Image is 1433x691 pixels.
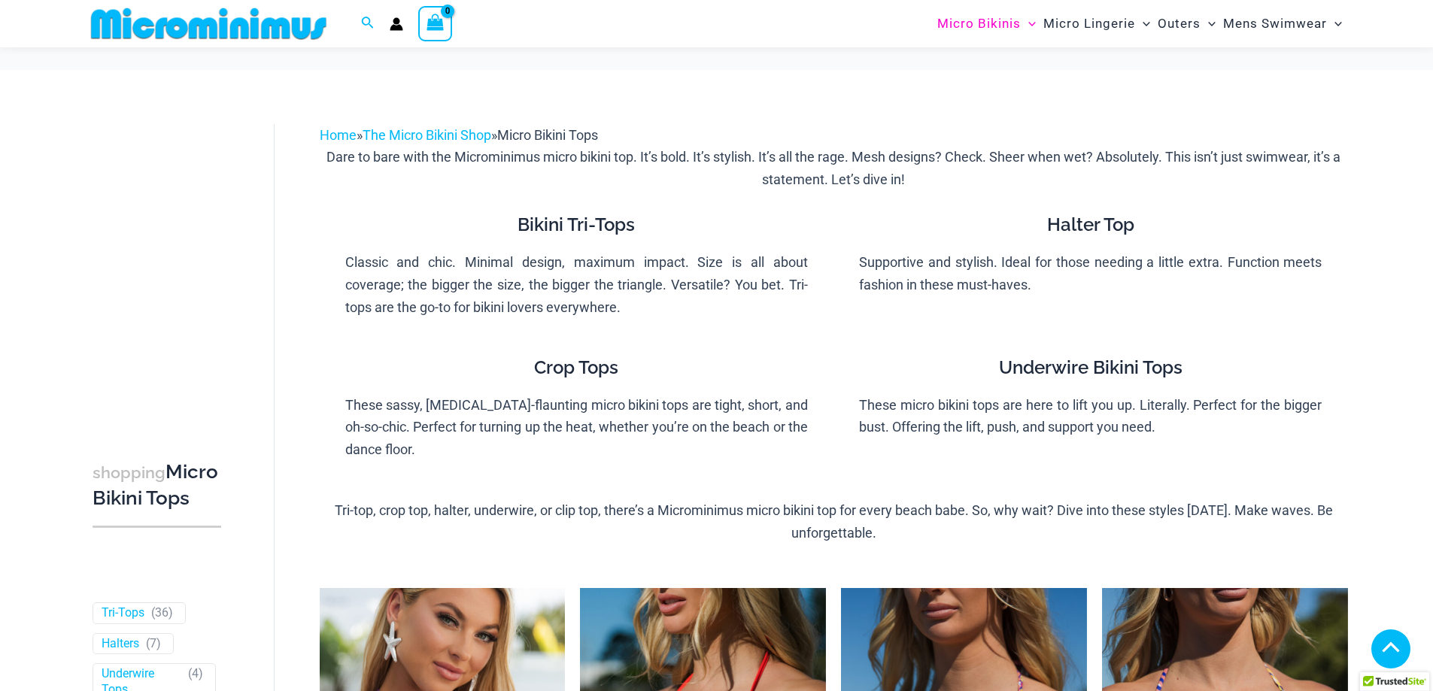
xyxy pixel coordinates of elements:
[934,5,1040,43] a: Micro BikinisMenu ToggleMenu Toggle
[361,14,375,33] a: Search icon link
[1158,5,1201,43] span: Outers
[1135,5,1150,43] span: Menu Toggle
[345,394,808,461] p: These sassy, [MEDICAL_DATA]-flaunting micro bikini tops are tight, short, and oh-so-chic. Perfect...
[320,499,1348,544] p: Tri-top, crop top, halter, underwire, or clip top, there’s a Microminimus micro bikini top for ev...
[320,146,1348,190] p: Dare to bare with the Microminimus micro bikini top. It’s bold. It’s stylish. It’s all the rage. ...
[102,636,139,652] a: Halters
[497,127,598,143] span: Micro Bikini Tops
[1040,5,1154,43] a: Micro LingerieMenu ToggleMenu Toggle
[1223,5,1327,43] span: Mens Swimwear
[345,214,808,236] h4: Bikini Tri-Tops
[1201,5,1216,43] span: Menu Toggle
[1043,5,1135,43] span: Micro Lingerie
[345,251,808,318] p: Classic and chic. Minimal design, maximum impact. Size is all about coverage; the bigger the size...
[937,5,1021,43] span: Micro Bikinis
[859,251,1322,295] p: Supportive and stylish. Ideal for those needing a little extra. Function meets fashion in these m...
[345,357,808,379] h4: Crop Tops
[1021,5,1036,43] span: Menu Toggle
[150,636,156,650] span: 7
[390,17,403,31] a: Account icon link
[1219,5,1346,43] a: Mens SwimwearMenu ToggleMenu Toggle
[93,463,165,482] span: shopping
[1327,5,1342,43] span: Menu Toggle
[320,127,598,143] span: » »
[192,666,199,680] span: 4
[151,605,173,621] span: ( )
[1154,5,1219,43] a: OutersMenu ToggleMenu Toggle
[85,7,332,41] img: MM SHOP LOGO FLAT
[155,605,168,620] span: 36
[363,127,491,143] a: The Micro Bikini Shop
[102,605,144,621] a: Tri-Tops
[93,459,221,511] h3: Micro Bikini Tops
[859,394,1322,438] p: These micro bikini tops are here to lift you up. Literally. Perfect for the bigger bust. Offering...
[931,2,1349,45] nav: Site Navigation
[93,112,228,413] iframe: TrustedSite Certified
[320,127,357,143] a: Home
[146,636,161,652] span: ( )
[859,214,1322,236] h4: Halter Top
[859,357,1322,379] h4: Underwire Bikini Tops
[418,6,453,41] a: View Shopping Cart, empty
